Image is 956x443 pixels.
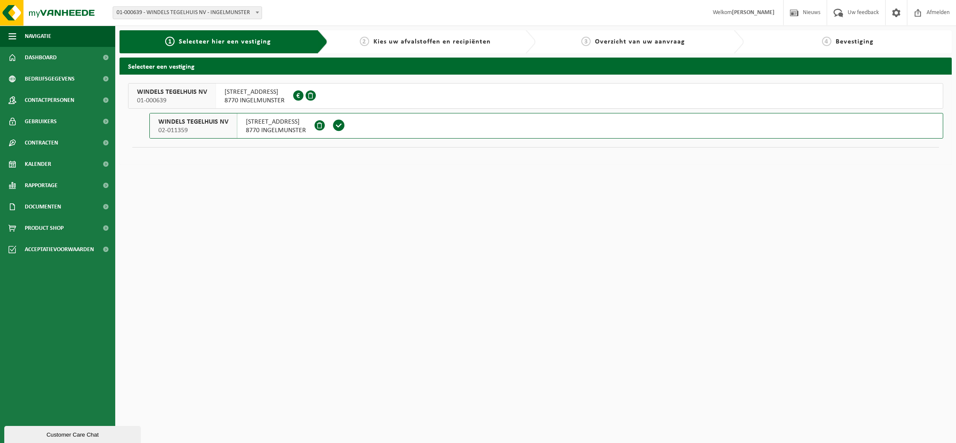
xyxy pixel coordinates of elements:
span: WINDELS TEGELHUIS NV [158,118,228,126]
span: 8770 INGELMUNSTER [246,126,306,135]
span: Kalender [25,153,51,175]
span: Product Shop [25,217,64,239]
strong: [PERSON_NAME] [732,9,775,16]
span: Acceptatievoorwaarden [25,239,94,260]
span: Documenten [25,196,61,217]
span: Dashboard [25,47,57,68]
span: Selecteer hier een vestiging [179,38,271,45]
span: 2 [360,37,369,46]
span: 8770 INGELMUNSTER [224,96,285,105]
span: 01-000639 - WINDELS TEGELHUIS NV - INGELMUNSTER [113,7,262,19]
span: 3 [581,37,591,46]
iframe: chat widget [4,424,143,443]
span: WINDELS TEGELHUIS NV [137,88,207,96]
button: WINDELS TEGELHUIS NV 02-011359 [STREET_ADDRESS]8770 INGELMUNSTER [149,113,943,139]
span: 1 [165,37,175,46]
span: Gebruikers [25,111,57,132]
span: Navigatie [25,26,51,47]
h2: Selecteer een vestiging [119,58,952,74]
span: Bedrijfsgegevens [25,68,75,90]
span: 01-000639 [137,96,207,105]
span: [STREET_ADDRESS] [246,118,306,126]
span: 02-011359 [158,126,228,135]
span: Bevestiging [836,38,874,45]
button: WINDELS TEGELHUIS NV 01-000639 [STREET_ADDRESS]8770 INGELMUNSTER [128,83,943,109]
span: [STREET_ADDRESS] [224,88,285,96]
span: Overzicht van uw aanvraag [595,38,685,45]
span: Kies uw afvalstoffen en recipiënten [373,38,491,45]
span: Contracten [25,132,58,153]
span: 4 [822,37,831,46]
span: 01-000639 - WINDELS TEGELHUIS NV - INGELMUNSTER [113,6,262,19]
span: Rapportage [25,175,58,196]
span: Contactpersonen [25,90,74,111]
